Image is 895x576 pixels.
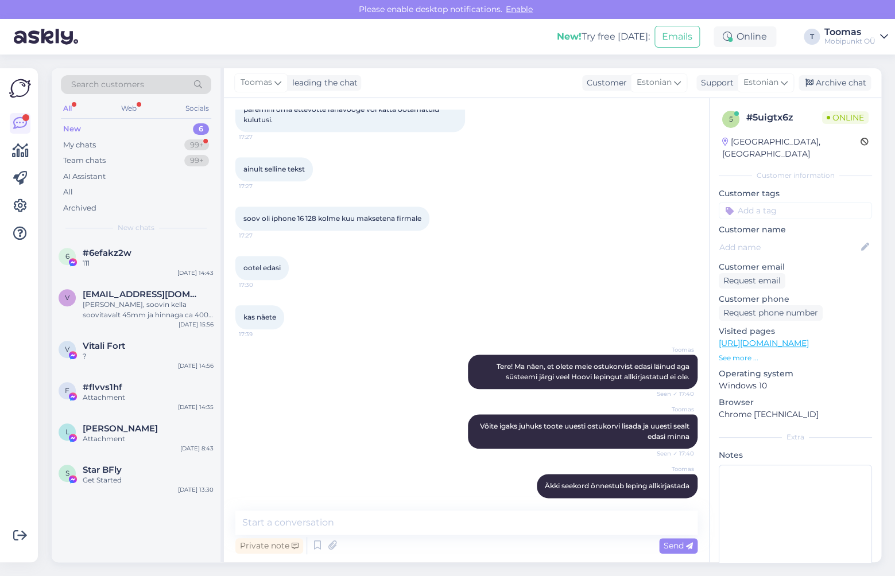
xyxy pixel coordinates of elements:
[719,353,872,363] p: See more ...
[497,362,691,381] span: Tere! Ma näen, et olete meie ostukorvist edasi läinud aga süsteemi järgi veel Hoovi lepingut allk...
[65,469,69,477] span: S
[243,214,421,223] span: soov oli iphone 16 128 kolme kuu maksetena firmale
[178,403,214,411] div: [DATE] 14:35
[177,268,214,277] div: [DATE] 14:43
[824,37,875,46] div: Mobipunkt OÜ
[719,325,872,337] p: Visited pages
[63,203,96,214] div: Archived
[557,31,582,42] b: New!
[743,76,778,89] span: Estonian
[179,320,214,329] div: [DATE] 15:56
[65,252,69,260] span: 6
[184,139,209,151] div: 99+
[180,444,214,453] div: [DATE] 8:43
[664,540,693,551] span: Send
[545,481,689,490] span: Äkki seekord õnnestub leping allkirjastada
[61,101,74,116] div: All
[83,351,214,361] div: ?
[63,139,96,151] div: My chats
[63,123,81,135] div: New
[719,241,859,254] input: Add name
[480,422,691,441] span: Võite igaks juhuks toote uuesti ostukorvi lisada ja uuesti sealt edasi minna
[83,289,202,299] span: vjatseslav.esnar@mail.ee
[637,76,672,89] span: Estonian
[243,313,276,321] span: kas näete
[243,263,281,272] span: ootel edasi
[239,330,282,338] span: 17:39
[719,368,872,380] p: Operating system
[719,188,872,200] p: Customer tags
[83,299,214,320] div: [PERSON_NAME], soovin kella soovitavalt 45mm ja hinnaga ca 400 eur, et saan kella pealt kõned vas...
[119,101,139,116] div: Web
[71,79,144,91] span: Search customers
[9,77,31,99] img: Askly Logo
[118,223,154,233] span: New chats
[183,101,211,116] div: Socials
[719,408,872,421] p: Chrome [TECHNICAL_ID]
[83,341,125,351] span: Vitali Fort
[719,170,872,181] div: Customer information
[557,30,650,44] div: Try free [DATE]:
[83,423,158,434] span: Liselle Maksimov
[63,171,106,182] div: AI Assistant
[824,28,875,37] div: Toomas
[83,258,214,268] div: 111
[65,427,69,436] span: L
[193,123,209,135] div: 6
[822,111,869,124] span: Online
[714,26,776,47] div: Online
[696,77,734,89] div: Support
[239,281,282,289] span: 17:30
[651,405,694,414] span: Toomas
[719,449,872,461] p: Notes
[241,76,272,89] span: Toomas
[65,345,69,353] span: V
[83,465,122,475] span: Star BFly
[288,77,358,89] div: leading the chat
[729,115,733,123] span: 5
[651,499,694,507] span: Seen ✓ 17:41
[651,449,694,458] span: Seen ✓ 17:40
[63,155,106,166] div: Team chats
[83,382,122,392] span: #flvvs1hf
[719,261,872,273] p: Customer email
[239,231,282,240] span: 17:27
[582,77,627,89] div: Customer
[65,386,69,395] span: f
[651,345,694,354] span: Toomas
[239,182,282,190] span: 17:27
[83,475,214,485] div: Get Started
[178,485,214,494] div: [DATE] 13:30
[651,465,694,473] span: Toomas
[824,28,888,46] a: ToomasMobipunkt OÜ
[654,26,700,48] button: Emails
[178,361,214,370] div: [DATE] 14:56
[65,293,69,302] span: v
[719,432,872,442] div: Extra
[719,224,872,236] p: Customer name
[184,155,209,166] div: 99+
[719,380,872,392] p: Windows 10
[719,305,823,321] div: Request phone number
[719,338,809,348] a: [URL][DOMAIN_NAME]
[83,434,214,444] div: Attachment
[83,248,131,258] span: #6efakz2w
[719,202,872,219] input: Add a tag
[719,293,872,305] p: Customer phone
[243,165,305,173] span: ainult selline tekst
[746,111,822,124] div: # 5uigtx6z
[63,186,73,198] div: All
[502,4,536,14] span: Enable
[235,538,303,554] div: Private note
[651,390,694,398] span: Seen ✓ 17:40
[719,396,872,408] p: Browser
[83,392,214,403] div: Attachment
[799,75,871,91] div: Archive chat
[804,29,820,45] div: T
[722,136,861,160] div: [GEOGRAPHIC_DATA], [GEOGRAPHIC_DATA]
[719,273,785,289] div: Request email
[239,133,282,141] span: 17:27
